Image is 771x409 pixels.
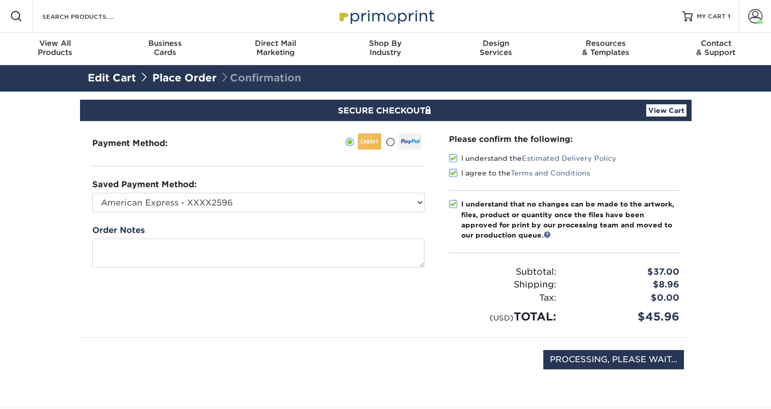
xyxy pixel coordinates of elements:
[661,39,771,57] div: & Support
[728,13,730,20] span: 1
[330,39,440,48] span: Shop By
[661,39,771,48] span: Contact
[564,308,687,325] div: $45.96
[449,168,590,178] label: I agree to the
[152,72,217,84] a: Place Order
[220,33,330,65] a: Direct MailMarketing
[564,291,687,305] div: $0.00
[551,39,661,57] div: & Templates
[522,154,617,162] a: Estimated Delivery Policy
[564,266,687,279] div: $37.00
[441,39,551,57] div: Services
[338,106,434,115] span: SECURE CHECKOUT
[220,39,330,48] span: Direct Mail
[441,291,564,305] div: Tax:
[110,39,220,48] span: Business
[330,39,440,57] div: Industry
[41,10,141,22] input: SEARCH PRODUCTS.....
[110,33,220,65] a: BusinessCards
[330,33,440,65] a: Shop ByIndustry
[441,266,564,279] div: Subtotal:
[661,33,771,65] a: Contact& Support
[551,33,661,65] a: Resources& Templates
[220,39,330,57] div: Marketing
[441,33,551,65] a: DesignServices
[490,313,514,322] small: (USD)
[441,39,551,48] span: Design
[697,12,726,21] span: MY CART
[543,350,684,369] input: PROCESSING, PLEASE WAIT...
[551,39,661,48] span: Resources
[449,153,617,163] label: I understand the
[335,5,437,27] img: Primoprint
[449,133,679,145] div: Please confirm the following:
[92,138,193,148] h3: Payment Method:
[461,199,679,241] div: I understand that no changes can be made to the artwork, files, product or quantity once the file...
[220,72,301,84] span: Confirmation
[441,308,564,325] div: TOTAL:
[92,179,197,191] label: Saved Payment Method:
[511,169,590,177] a: Terms and Conditions
[564,278,687,291] div: $8.96
[92,224,145,237] label: Order Notes
[441,278,564,291] div: Shipping:
[88,72,136,84] a: Edit Cart
[646,104,686,116] a: View Cart
[110,39,220,57] div: Cards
